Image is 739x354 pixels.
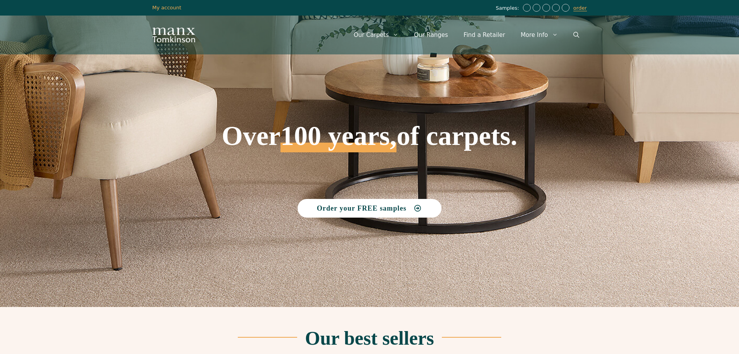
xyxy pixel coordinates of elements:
a: Our Carpets [346,23,407,47]
a: More Info [513,23,565,47]
span: Samples: [496,5,521,12]
nav: Primary [346,23,587,47]
a: Our Ranges [406,23,456,47]
a: Order your FREE samples [298,199,442,218]
img: Manx Tomkinson [152,28,195,42]
a: Open Search Bar [566,23,587,47]
a: order [573,5,587,11]
h1: Over of carpets. [152,66,587,152]
span: 100 years, [280,129,396,152]
a: My account [152,5,182,10]
h2: Our best sellers [305,328,434,348]
a: Find a Retailer [456,23,513,47]
span: Order your FREE samples [317,205,407,212]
